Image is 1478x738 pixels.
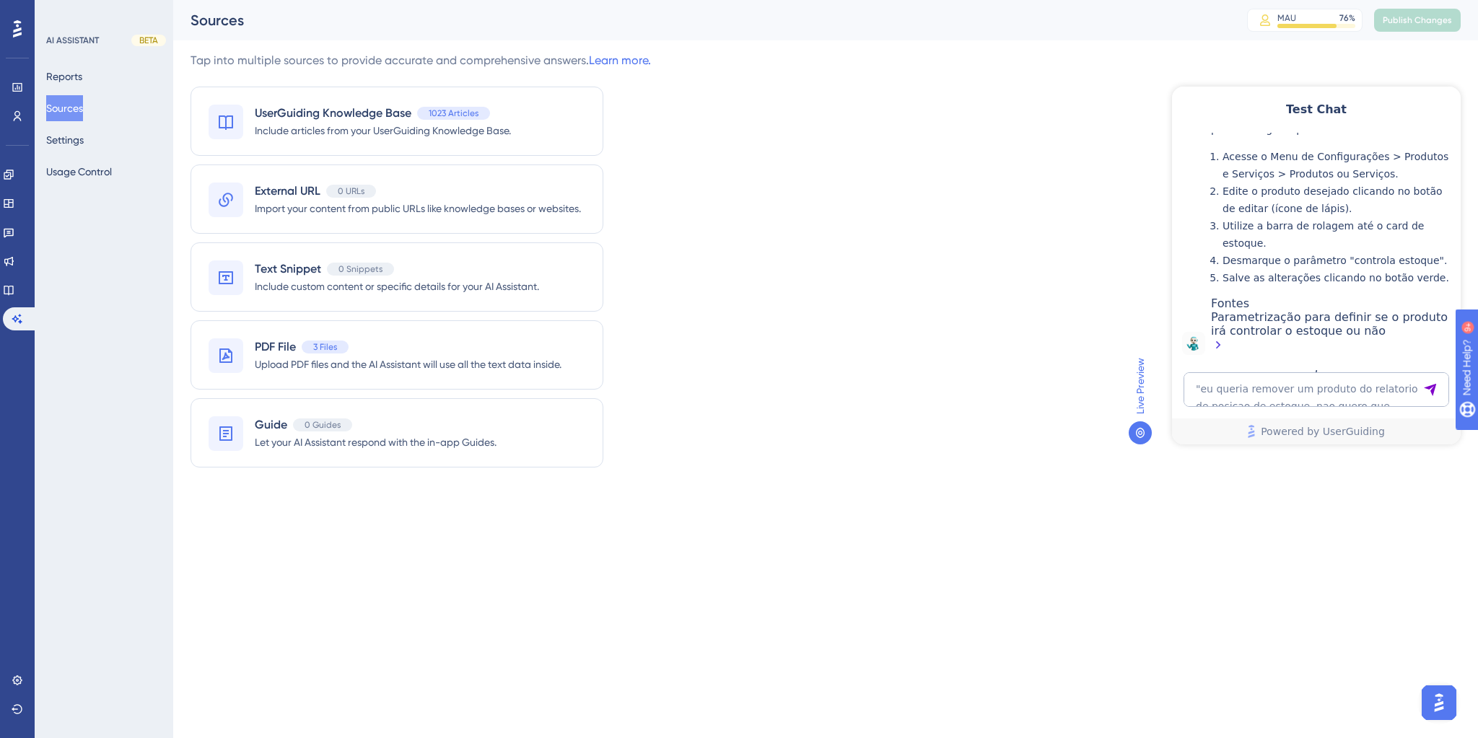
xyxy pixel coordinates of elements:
[255,338,296,356] span: PDF File
[46,127,84,153] button: Settings
[255,416,287,434] span: Guide
[589,53,651,67] a: Learn more.
[255,356,561,373] span: Upload PDF files and the AI Assistant will use all the text data inside.
[191,10,1211,30] div: Sources
[429,107,478,119] span: 1023 Articles
[255,260,321,278] span: Text Snippet
[191,52,651,69] div: Tap into multiple sources to provide accurate and comprehensive answers.
[1277,12,1296,24] div: MAU
[338,185,364,197] span: 0 URLs
[305,419,341,431] span: 0 Guides
[46,95,83,121] button: Sources
[1339,12,1355,24] div: 76 %
[255,183,320,200] span: External URL
[313,341,337,353] span: 3 Files
[1374,9,1461,32] button: Publish Changes
[1172,87,1461,444] iframe: UserGuiding AI Assistant
[46,159,112,185] button: Usage Control
[255,434,497,451] span: Let your AI Assistant respond with the in-app Guides.
[46,35,99,46] div: AI ASSISTANT
[338,263,382,275] span: 0 Snippets
[255,200,581,217] span: Import your content from public URLs like knowledge bases or websites.
[255,278,539,295] span: Include custom content or specific details for your AI Assistant.
[34,4,90,21] span: Need Help?
[255,122,511,139] span: Include articles from your UserGuiding Knowledge Base.
[1383,14,1452,26] span: Publish Changes
[1132,358,1149,414] span: Live Preview
[46,63,82,89] button: Reports
[131,35,166,46] div: BETA
[255,105,411,122] span: UserGuiding Knowledge Base
[98,7,107,19] div: 9+
[1417,681,1461,724] iframe: UserGuiding AI Assistant Launcher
